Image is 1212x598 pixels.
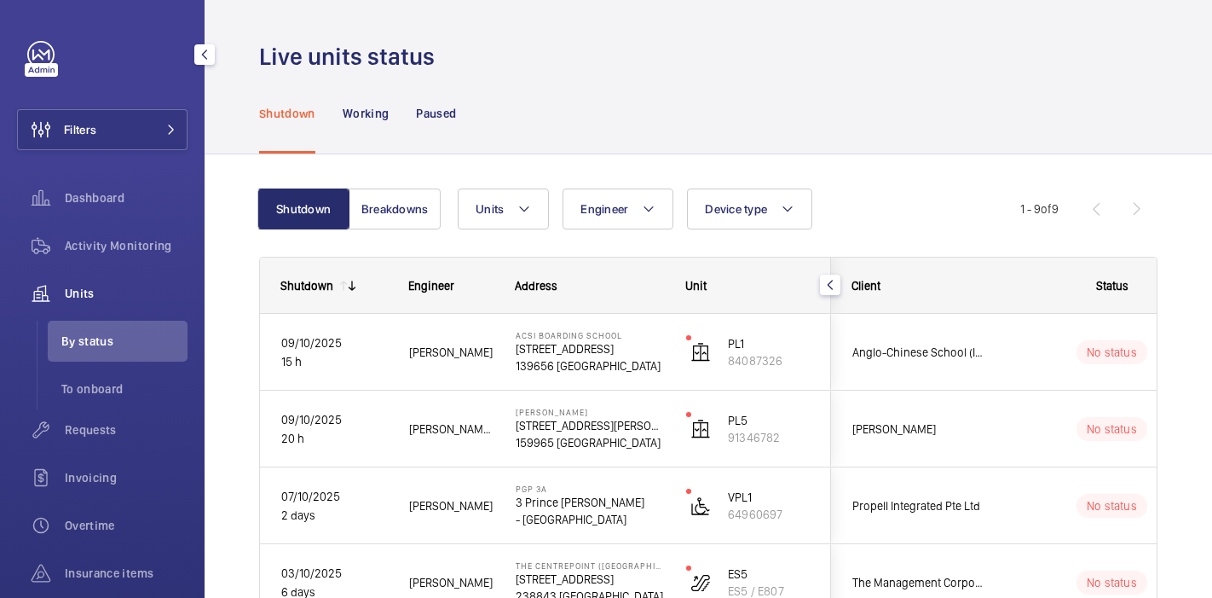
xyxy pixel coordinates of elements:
span: [PERSON_NAME] A. [409,420,493,438]
span: Units [65,285,188,302]
span: Address [515,279,557,293]
span: Status [1096,279,1128,293]
span: Propell Integrated Pte Ltd [852,496,984,515]
img: platform_lift.svg [690,496,711,516]
p: [STREET_ADDRESS][PERSON_NAME] [516,417,664,434]
span: Insurance items [65,565,188,582]
p: 3 Prince [PERSON_NAME] [516,494,664,511]
span: Anglo-Chinese School (Independent) [852,343,984,362]
span: To onboard [61,380,188,398]
p: PL5 [728,412,810,429]
span: [PERSON_NAME] [409,343,493,362]
p: 07/10/2025 [281,487,387,506]
p: 09/10/2025 [281,410,387,429]
div: Unit [685,279,811,293]
button: Device type [687,189,812,229]
p: 64960697 [728,506,810,523]
p: 84087326 [728,352,810,369]
span: Device type [705,202,767,216]
span: [PERSON_NAME] [409,573,493,592]
span: Requests [65,421,188,438]
p: Working [343,105,389,122]
img: escalator.svg [690,572,711,593]
p: VPL1 [728,489,810,506]
p: [STREET_ADDRESS] [516,571,664,588]
span: By status [61,333,188,350]
span: [PERSON_NAME] [852,420,984,438]
button: Units [458,189,549,229]
p: Paused [416,105,456,122]
img: elevator.svg [690,419,711,439]
span: Engineer [408,279,454,293]
p: 09/10/2025 [281,334,387,352]
h1: Live units status [259,41,445,73]
span: Client [851,279,880,293]
p: 91346782 [728,429,810,446]
p: [STREET_ADDRESS] [516,340,664,357]
p: 2 days [281,506,387,525]
p: 159965 [GEOGRAPHIC_DATA] [516,434,664,451]
p: The Centrepoint ([GEOGRAPHIC_DATA]) [516,560,664,571]
p: 03/10/2025 [281,564,387,583]
p: PGP 3A [516,484,664,494]
span: Dashboard [65,189,188,206]
p: PL1 [728,335,810,352]
span: The Management Corporation Strata Title Plan No. 1298 [852,573,984,592]
p: Shutdown [259,105,315,122]
p: 20 h [281,429,387,448]
p: No status [1087,574,1137,591]
button: Breakdowns [349,189,441,229]
button: Engineer [563,189,673,229]
span: of [1041,202,1052,216]
p: [PERSON_NAME] [516,407,664,417]
span: Units [476,202,504,216]
span: [PERSON_NAME] [409,496,493,515]
span: Invoicing [65,469,188,486]
p: No status [1087,421,1137,438]
span: Overtime [65,517,188,534]
div: Shutdown [280,279,333,293]
button: Filters [17,109,188,150]
span: Activity Monitoring [65,237,188,254]
span: Engineer [580,202,628,216]
p: ES5 [728,566,810,583]
button: Shutdown [257,189,349,229]
span: 1 - 9 9 [1020,203,1059,215]
span: Filters [64,121,96,138]
p: No status [1087,344,1137,361]
p: No status [1087,497,1137,514]
img: elevator.svg [690,342,711,363]
p: - [GEOGRAPHIC_DATA] [516,511,664,528]
p: ACSI Boarding School [516,330,664,340]
p: 15 h [281,352,387,371]
p: 139656 [GEOGRAPHIC_DATA] [516,357,664,374]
